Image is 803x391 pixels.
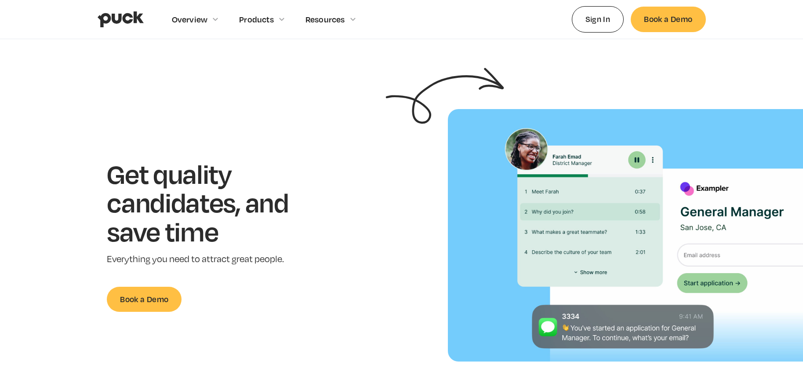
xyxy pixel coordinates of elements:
a: Book a Demo [631,7,705,32]
div: Overview [172,15,208,24]
a: Book a Demo [107,287,182,312]
div: Products [239,15,274,24]
div: Resources [305,15,345,24]
a: Sign In [572,6,624,32]
h1: Get quality candidates, and save time [107,159,316,246]
p: Everything you need to attract great people. [107,253,316,266]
